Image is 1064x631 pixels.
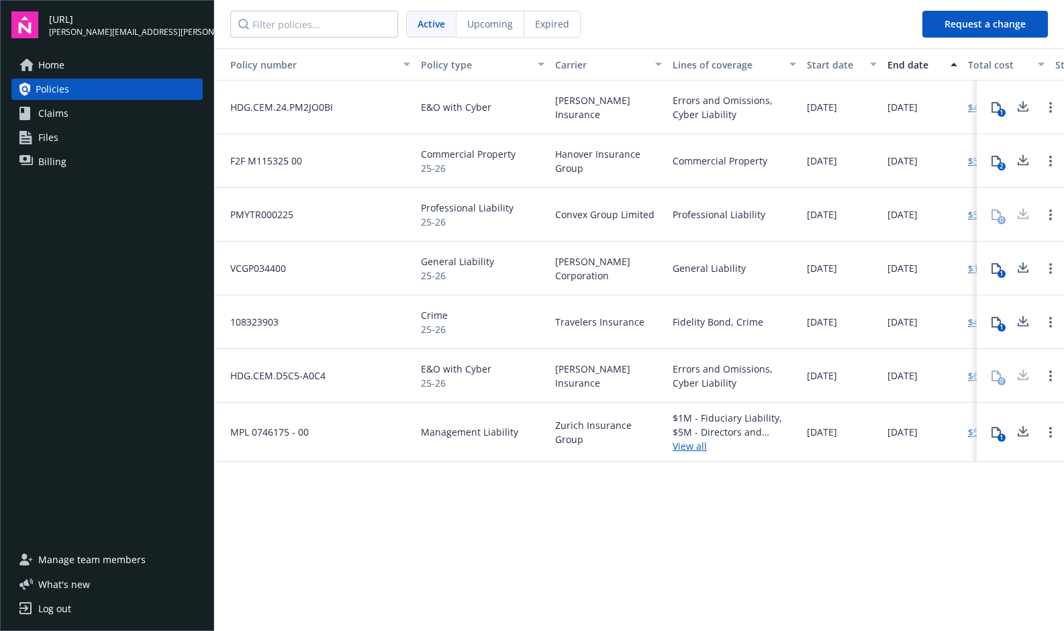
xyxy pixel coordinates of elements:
a: Open options [1043,99,1059,115]
button: 2 [983,148,1010,175]
span: [DATE] [887,154,918,168]
div: 1 [998,109,1006,117]
div: 1 [998,434,1006,442]
a: Open options [1043,368,1059,384]
span: Active [418,17,445,31]
button: Request a change [922,11,1048,38]
span: PMYTR000225 [220,207,293,222]
span: Professional Liability [421,201,514,215]
a: Policies [11,79,203,100]
button: Total cost [963,48,1050,81]
button: End date [882,48,963,81]
span: [DATE] [807,425,837,439]
span: [DATE] [887,100,918,114]
span: HDG.CEM.D5C5-A0C4 [220,369,326,383]
a: Open options [1043,153,1059,169]
span: [DATE] [807,100,837,114]
a: $5,024.87 [968,207,1011,222]
span: [DATE] [887,425,918,439]
div: Policy type [421,58,530,72]
div: Commercial Property [673,154,767,168]
button: Policy type [416,48,550,81]
span: [DATE] [887,315,918,329]
span: Travelers Insurance [555,315,644,329]
div: Lines of coverage [673,58,781,72]
div: End date [887,58,942,72]
div: Errors and Omissions, Cyber Liability [673,362,796,390]
a: Open options [1043,424,1059,440]
span: General Liability [421,254,494,269]
span: [DATE] [807,261,837,275]
span: What ' s new [38,577,90,591]
a: Claims [11,103,203,124]
a: Home [11,54,203,76]
span: [DATE] [887,261,918,275]
a: $6,918.22 [968,369,1011,383]
span: Files [38,127,58,148]
a: Open options [1043,314,1059,330]
div: Errors and Omissions, Cyber Liability [673,93,796,122]
a: Open options [1043,260,1059,277]
a: Files [11,127,203,148]
a: $16,698.87 [968,261,1016,275]
span: E&O with Cyber [421,100,491,114]
a: $4,548.00 [968,315,1011,329]
a: $54,015.98 [968,425,1016,439]
div: Professional Liability [673,207,765,222]
div: Fidelity Bond, Crime [673,315,763,329]
img: navigator-logo.svg [11,11,38,38]
span: Expired [535,17,569,31]
span: Crime [421,308,448,322]
span: Policies [36,79,69,100]
span: F2F M115325 00 [220,154,302,168]
span: VCGP034400 [220,261,286,275]
div: Total cost [968,58,1030,72]
a: Manage team members [11,549,203,571]
span: [DATE] [887,207,918,222]
button: Lines of coverage [667,48,802,81]
div: $1M - Fiduciary Liability, $5M - Directors and Officers, $3M - Employment Practices Liability [673,411,796,439]
span: Upcoming [467,17,513,31]
span: E&O with Cyber [421,362,491,376]
a: View all [673,439,796,453]
span: [DATE] [807,369,837,383]
span: [DATE] [807,154,837,168]
a: Billing [11,151,203,173]
span: 25-26 [421,215,514,229]
div: Log out [38,598,71,620]
button: 1 [983,255,1010,282]
button: Start date [802,48,882,81]
span: [DATE] [807,315,837,329]
div: 1 [998,324,1006,332]
span: Billing [38,151,66,173]
span: Claims [38,103,68,124]
button: What's new [11,577,111,591]
span: [DATE] [887,369,918,383]
span: 25-26 [421,161,516,175]
span: [DATE] [807,207,837,222]
div: Start date [807,58,862,72]
div: 2 [998,162,1006,171]
span: [PERSON_NAME] Insurance [555,93,662,122]
span: Management Liability [421,425,518,439]
span: Zurich Insurance Group [555,418,662,446]
span: Commercial Property [421,147,516,161]
span: Convex Group Limited [555,207,655,222]
span: [PERSON_NAME] Corporation [555,254,662,283]
div: Policy number [220,58,395,72]
button: 1 [983,94,1010,121]
div: General Liability [673,261,746,275]
span: [PERSON_NAME] Insurance [555,362,662,390]
a: Open options [1043,207,1059,223]
a: $4,003.38 [968,100,1011,114]
button: Carrier [550,48,667,81]
span: 25-26 [421,322,448,336]
span: Home [38,54,64,76]
span: [PERSON_NAME][EMAIL_ADDRESS][PERSON_NAME] [49,26,203,38]
div: Carrier [555,58,647,72]
input: Filter policies... [230,11,398,38]
button: 1 [983,419,1010,446]
a: $5,180.00 [968,154,1011,168]
button: 1 [983,309,1010,336]
div: 1 [998,270,1006,278]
